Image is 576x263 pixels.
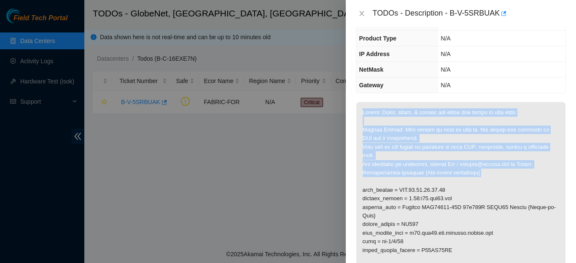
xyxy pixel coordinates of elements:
span: IP Address [359,51,390,57]
span: Product Type [359,35,396,42]
span: Gateway [359,82,384,89]
div: TODOs - Description - B-V-5SRBUAK [373,7,566,20]
span: NetMask [359,66,384,73]
span: N/A [441,82,450,89]
span: N/A [441,66,450,73]
span: N/A [441,51,450,57]
span: close [358,10,365,17]
button: Close [356,10,368,18]
span: N/A [441,35,450,42]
